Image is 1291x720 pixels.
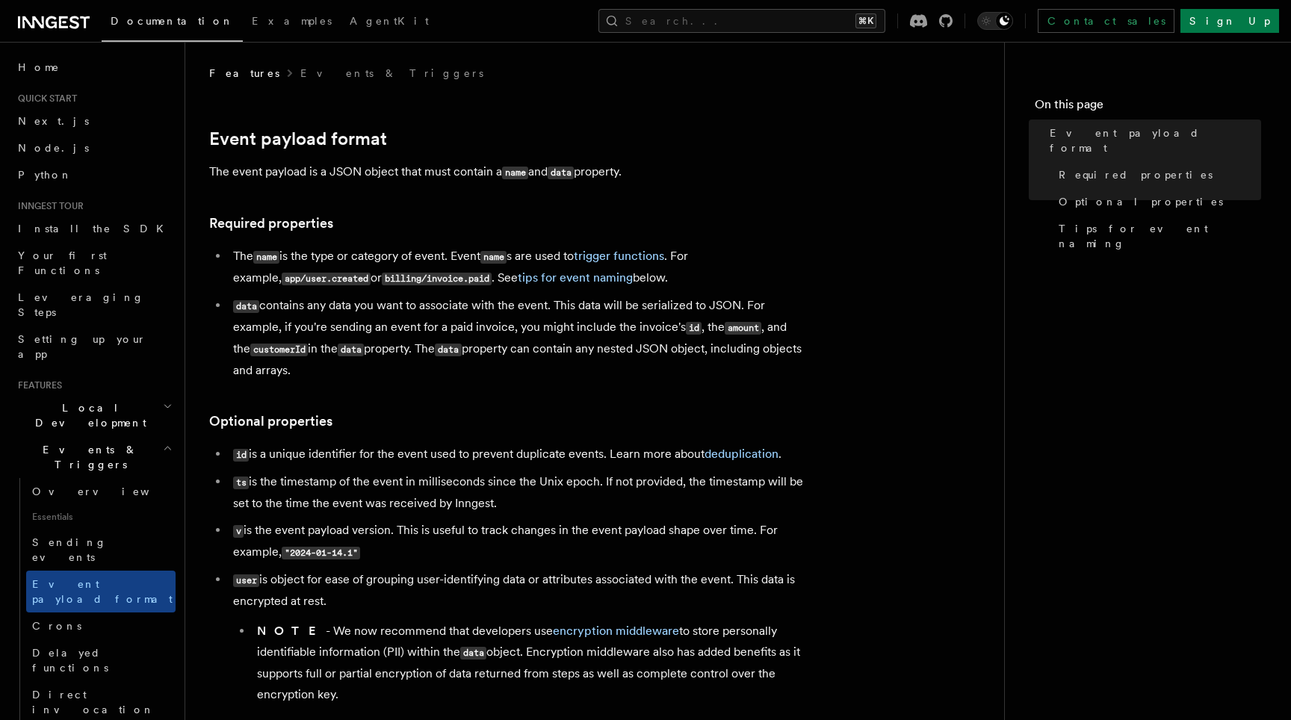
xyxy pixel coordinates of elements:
button: Search...⌘K [598,9,885,33]
a: AgentKit [341,4,438,40]
strong: NOTE [257,624,326,638]
a: Leveraging Steps [12,284,176,326]
span: Documentation [111,15,234,27]
span: Quick start [12,93,77,105]
a: Event payload format [209,128,387,149]
a: Home [12,54,176,81]
code: data [435,344,461,356]
span: Next.js [18,115,89,127]
a: Examples [243,4,341,40]
kbd: ⌘K [855,13,876,28]
span: Event payload format [1050,125,1261,155]
p: The event payload is a JSON object that must contain a and property. [209,161,807,183]
span: Leveraging Steps [18,291,144,318]
span: Install the SDK [18,223,173,235]
span: Optional properties [1059,194,1223,209]
span: Local Development [12,400,163,430]
span: Home [18,60,60,75]
span: Setting up your app [18,333,146,360]
span: Your first Functions [18,249,107,276]
span: Overview [32,485,186,497]
li: is the event payload version. This is useful to track changes in the event payload shape over tim... [229,520,807,563]
li: contains any data you want to associate with the event. This data will be serialized to JSON. For... [229,295,807,381]
a: Sending events [26,529,176,571]
li: is object for ease of grouping user-identifying data or attributes associated with the event. Thi... [229,569,807,705]
code: data [233,300,259,313]
button: Events & Triggers [12,436,176,478]
code: name [502,167,528,179]
span: Required properties [1059,167,1213,182]
span: Sending events [32,536,107,563]
code: ts [233,477,249,489]
a: encryption middleware [553,624,679,638]
a: Overview [26,478,176,505]
li: The is the type or category of event. Event s are used to . For example, or . See below. [229,246,807,289]
li: is a unique identifier for the event used to prevent duplicate events. Learn more about . [229,444,807,465]
a: Documentation [102,4,243,42]
code: id [686,322,702,335]
span: Events & Triggers [12,442,163,472]
a: deduplication [705,447,778,461]
a: Node.js [12,134,176,161]
a: Your first Functions [12,242,176,284]
code: "2024-01-14.1" [282,547,360,559]
span: Features [12,379,62,391]
code: name [253,251,279,264]
a: Events & Triggers [300,66,483,81]
a: Optional properties [209,411,332,432]
span: Features [209,66,279,81]
a: Sign Up [1180,9,1279,33]
a: Next.js [12,108,176,134]
code: data [548,167,574,179]
a: Optional properties [1053,188,1261,215]
span: Python [18,169,72,181]
code: amount [725,322,761,335]
span: Tips for event naming [1059,221,1261,251]
span: Crons [32,620,81,632]
code: name [480,251,507,264]
a: tips for event naming [518,270,633,285]
button: Toggle dark mode [977,12,1013,30]
a: Setting up your app [12,326,176,367]
a: Required properties [1053,161,1261,188]
a: Event payload format [26,571,176,612]
span: Direct invocation [32,689,155,716]
a: Delayed functions [26,639,176,681]
span: Event payload format [32,578,173,605]
span: AgentKit [350,15,429,27]
a: Tips for event naming [1053,215,1261,257]
span: Delayed functions [32,647,108,674]
span: Inngest tour [12,200,84,212]
a: Python [12,161,176,188]
code: customerId [250,344,308,356]
span: Essentials [26,505,176,529]
h4: On this page [1035,96,1261,120]
a: Event payload format [1044,120,1261,161]
code: app/user.created [282,273,371,285]
code: data [338,344,364,356]
code: id [233,449,249,462]
a: Install the SDK [12,215,176,242]
code: v [233,525,244,538]
code: data [460,647,486,660]
li: is the timestamp of the event in milliseconds since the Unix epoch. If not provided, the timestam... [229,471,807,514]
a: trigger functions [574,249,664,263]
a: Contact sales [1038,9,1174,33]
li: - We now recommend that developers use to store personally identifiable information (PII) within ... [253,621,807,705]
button: Local Development [12,394,176,436]
a: Crons [26,612,176,639]
a: Required properties [209,213,333,234]
code: billing/invoice.paid [382,273,492,285]
code: user [233,574,259,587]
span: Node.js [18,142,89,154]
span: Examples [252,15,332,27]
